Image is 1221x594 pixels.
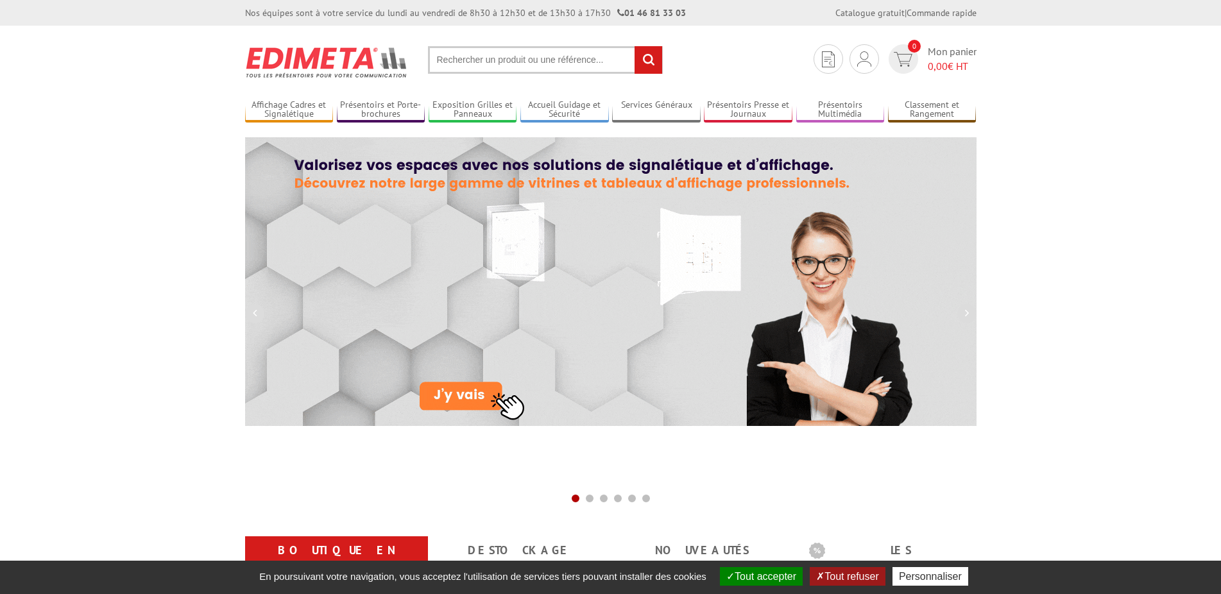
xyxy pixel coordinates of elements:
[809,539,961,585] a: Les promotions
[822,51,835,67] img: devis rapide
[928,59,977,74] span: € HT
[885,44,977,74] a: devis rapide 0 Mon panier 0,00€ HT
[626,539,778,562] a: nouveautés
[907,7,977,19] a: Commande rapide
[245,99,334,121] a: Affichage Cadres et Signalétique
[337,99,425,121] a: Présentoirs et Porte-brochures
[429,99,517,121] a: Exposition Grilles et Panneaux
[835,6,977,19] div: |
[428,46,663,74] input: Rechercher un produit ou une référence...
[612,99,701,121] a: Services Généraux
[809,539,969,564] b: Les promotions
[245,38,409,86] img: Présentoir, panneau, stand - Edimeta - PLV, affichage, mobilier bureau, entreprise
[908,40,921,53] span: 0
[888,99,977,121] a: Classement et Rangement
[704,99,792,121] a: Présentoirs Presse et Journaux
[260,539,413,585] a: Boutique en ligne
[892,567,968,586] button: Personnaliser (fenêtre modale)
[835,7,905,19] a: Catalogue gratuit
[928,60,948,72] span: 0,00
[253,571,713,582] span: En poursuivant votre navigation, vous acceptez l'utilisation de services tiers pouvant installer ...
[857,51,871,67] img: devis rapide
[720,567,803,586] button: Tout accepter
[928,44,977,74] span: Mon panier
[810,567,885,586] button: Tout refuser
[520,99,609,121] a: Accueil Guidage et Sécurité
[617,7,686,19] strong: 01 46 81 33 03
[245,6,686,19] div: Nos équipes sont à votre service du lundi au vendredi de 8h30 à 12h30 et de 13h30 à 17h30
[635,46,662,74] input: rechercher
[443,539,595,562] a: Destockage
[796,99,885,121] a: Présentoirs Multimédia
[894,52,912,67] img: devis rapide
